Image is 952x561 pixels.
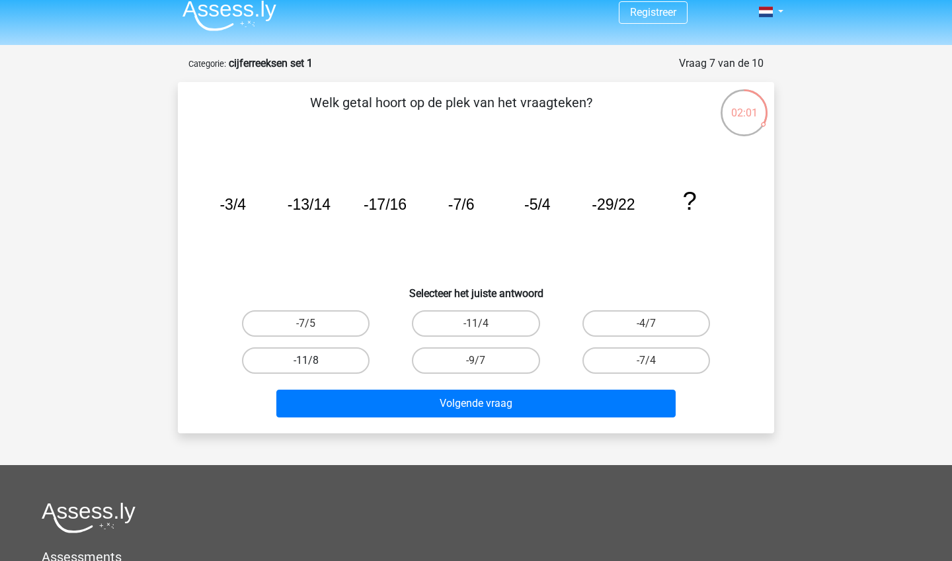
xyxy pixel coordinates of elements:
[219,196,246,213] tspan: -3/4
[582,347,710,374] label: -7/4
[199,93,703,132] p: Welk getal hoort op de plek van het vraagteken?
[242,310,370,337] label: -7/5
[448,196,475,213] tspan: -7/6
[524,196,551,213] tspan: -5/4
[42,502,136,533] img: Assessly logo
[592,196,635,213] tspan: -29/22
[188,59,226,69] small: Categorie:
[679,56,764,71] div: Vraag 7 van de 10
[630,6,676,19] a: Registreer
[229,57,313,69] strong: cijferreeksen set 1
[364,196,407,213] tspan: -17/16
[682,187,696,215] tspan: ?
[719,88,769,121] div: 02:01
[199,277,753,300] h6: Selecteer het juiste antwoord
[276,390,676,417] button: Volgende vraag
[242,347,370,374] label: -11/8
[582,310,710,337] label: -4/7
[288,196,331,213] tspan: -13/14
[412,347,539,374] label: -9/7
[412,310,539,337] label: -11/4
